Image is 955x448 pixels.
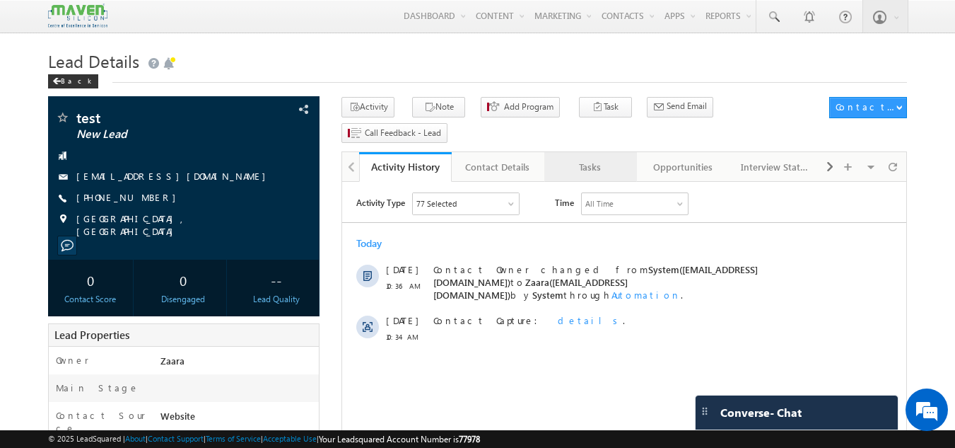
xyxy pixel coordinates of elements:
span: Call Feedback - Lead [365,127,441,139]
a: Contact Support [148,434,204,443]
span: details [216,132,281,144]
span: © 2025 LeadSquared | | | | | [48,432,480,446]
a: Back [48,74,105,86]
span: Time [213,11,232,32]
span: Converse - Chat [720,406,802,419]
div: All Time [243,16,271,28]
img: Custom Logo [48,4,107,28]
span: test [76,110,244,125]
div: Contact Actions [836,100,896,113]
div: Today [14,55,60,68]
button: Note [412,97,465,117]
div: Lead Quality [237,293,315,306]
div: Back [48,74,98,88]
span: 77978 [459,434,480,444]
span: [DATE] [44,81,76,94]
span: New Lead [76,127,244,142]
div: Contact Details [463,159,532,176]
span: [DATE] [44,132,76,145]
span: System [190,107,221,119]
span: System([EMAIL_ADDRESS][DOMAIN_NAME]) [91,81,416,106]
span: Contact Capture: [91,132,204,144]
a: Opportunities [637,152,730,182]
div: 0 [52,267,130,293]
a: Contact Details [452,152,544,182]
a: Terms of Service [206,434,261,443]
span: Zaara([EMAIL_ADDRESS][DOMAIN_NAME]) [91,94,286,119]
button: Contact Actions [829,97,907,118]
span: Activity Type [14,11,63,32]
span: 10:36 AM [44,98,86,110]
div: 0 [144,267,223,293]
button: Call Feedback - Lead [341,123,447,144]
div: -- [237,267,315,293]
span: Add Program [504,100,553,113]
div: Sales Activity,Program,Email Bounced,Email Link Clicked,Email Marked Spam & 72 more.. [71,11,177,33]
div: 77 Selected [74,16,115,28]
span: Send Email [667,100,707,113]
div: Website [157,409,320,429]
div: Opportunities [648,159,717,176]
img: carter-drag [699,406,710,417]
div: . [91,132,504,145]
div: Disengaged [144,293,223,306]
a: Acceptable Use [263,434,317,443]
button: Task [579,97,632,117]
a: Activity History [359,152,452,182]
label: Contact Source [56,409,147,435]
span: Contact Owner changed from to by through . [91,81,416,119]
a: About [125,434,146,443]
div: Interview Status [741,159,809,176]
div: Activity History [370,160,441,173]
a: Tasks [544,152,637,182]
span: Your Leadsquared Account Number is [319,434,480,444]
button: Send Email [647,97,713,117]
span: Lead Details [48,50,139,72]
div: Tasks [556,159,624,176]
a: Interview Status [730,152,822,182]
span: 10:34 AM [44,149,86,161]
label: Owner [56,354,89,367]
span: Zaara [160,355,184,367]
label: Main Stage [56,381,139,394]
div: Contact Score [52,293,130,306]
span: [PHONE_NUMBER] [76,191,183,205]
span: [GEOGRAPHIC_DATA], [GEOGRAPHIC_DATA] [76,212,295,238]
button: Activity [341,97,394,117]
span: Automation [269,107,339,119]
span: Lead Properties [54,328,129,342]
button: Add Program [481,97,560,117]
a: [EMAIL_ADDRESS][DOMAIN_NAME] [76,170,273,182]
